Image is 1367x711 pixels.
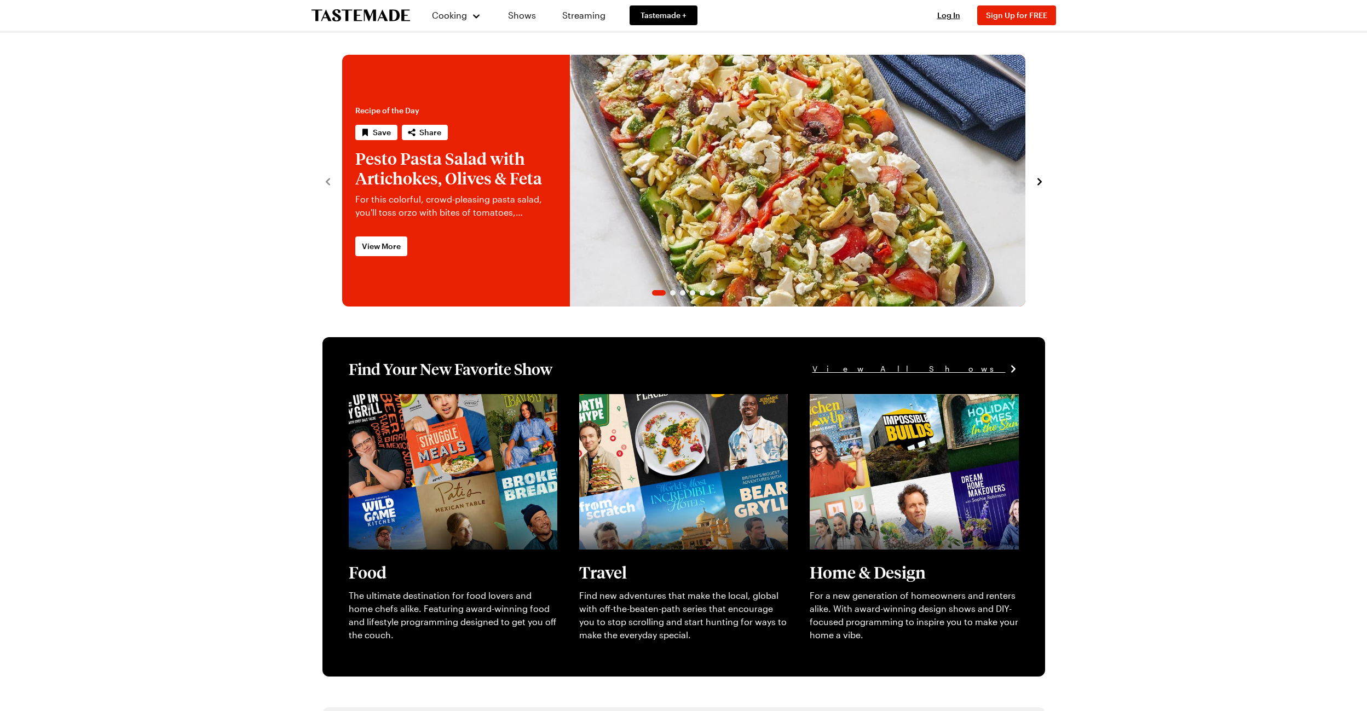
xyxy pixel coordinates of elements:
button: Share [402,125,448,140]
span: Go to slide 2 [670,290,676,296]
span: Go to slide 3 [680,290,685,296]
a: View More [355,236,407,256]
span: Go to slide 4 [690,290,695,296]
button: Sign Up for FREE [977,5,1056,25]
span: View More [362,241,401,252]
button: navigate to next item [1034,174,1045,187]
button: Save recipe [355,125,397,140]
a: View full content for [object Object] [349,395,498,406]
button: Log In [927,10,971,21]
span: Log In [937,10,960,20]
span: Cooking [432,10,467,20]
a: Tastemade + [630,5,697,25]
span: Sign Up for FREE [986,10,1047,20]
div: 1 / 6 [342,55,1025,307]
span: Go to slide 1 [652,290,666,296]
span: View All Shows [812,363,1006,375]
a: View All Shows [812,363,1019,375]
span: Save [373,127,391,138]
button: Cooking [432,2,482,28]
span: Tastemade + [641,10,687,21]
span: Go to slide 6 [710,290,715,296]
span: Go to slide 5 [700,290,705,296]
a: View full content for [object Object] [579,395,729,406]
a: To Tastemade Home Page [312,9,410,22]
h1: Find Your New Favorite Show [349,359,552,379]
button: navigate to previous item [322,174,333,187]
span: Share [419,127,441,138]
a: View full content for [object Object] [810,395,959,406]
